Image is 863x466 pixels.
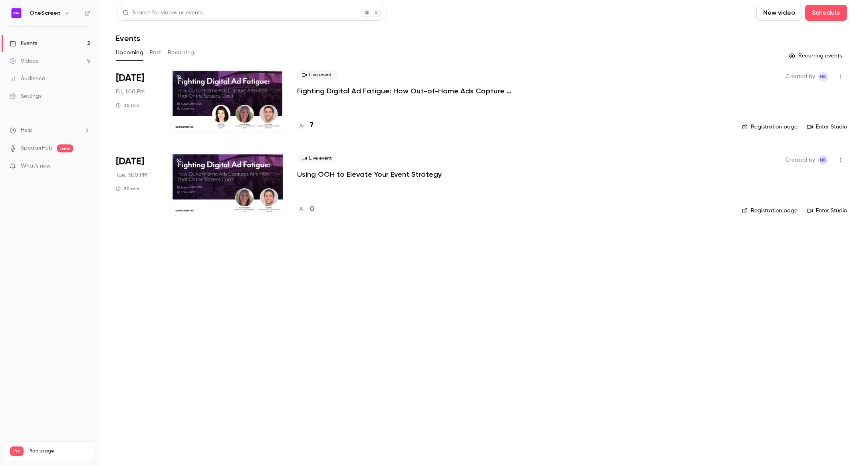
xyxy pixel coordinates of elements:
a: Registration page [742,207,798,215]
a: Registration page [742,123,798,131]
span: Live event [297,154,337,163]
h6: OneScreen [30,9,60,17]
button: New video [756,5,802,21]
a: Enter Studio [807,207,847,215]
a: SpeakerHub [21,144,52,152]
div: Settings [10,92,42,100]
a: 7 [297,120,313,131]
span: Live event [297,70,337,80]
li: help-dropdown-opener [10,126,90,134]
p: Videos [10,456,25,463]
span: NB [820,155,826,165]
span: Help [21,126,32,134]
div: Videos [10,57,38,65]
span: [DATE] [116,72,144,85]
span: 5 [78,457,81,462]
span: Created by [786,155,815,165]
span: new [57,144,73,152]
img: OneScreen [10,7,23,20]
div: 30 min [116,186,139,192]
div: Events [10,39,37,47]
button: Past [150,46,161,59]
span: Plan usage [28,448,90,454]
button: Schedule [805,5,847,21]
p: / 90 [78,456,90,463]
iframe: Noticeable Trigger [81,163,90,170]
a: Fighting Digital Ad Fatigue: How Out-of-Home Ads Capture Attention That Online Screens Can’t [297,86,537,96]
span: Created by [786,72,815,81]
h4: 0 [310,204,314,215]
div: 30 min [116,102,139,109]
span: What's new [21,162,51,170]
h1: Events [116,34,140,43]
div: Search for videos or events [123,9,202,17]
span: Nick Bennett [818,72,828,81]
span: Fri, 1:00 PM [116,88,145,96]
div: Aug 29 Fri, 1:00 PM (America/New York) [116,69,158,132]
span: [DATE] [116,155,144,168]
div: Sep 16 Tue, 1:00 PM (America/New York) [116,152,158,216]
div: Audience [10,75,45,83]
span: Nick Bennett [818,155,828,165]
button: Upcoming [116,46,143,59]
button: Recurring events [785,49,847,62]
a: Using OOH to Elevate Your Event Strategy [297,170,442,179]
span: Pro [10,446,24,456]
span: NB [820,72,826,81]
span: Tue, 1:00 PM [116,171,147,179]
button: Recurring [168,46,194,59]
h4: 7 [310,120,313,131]
a: Enter Studio [807,123,847,131]
a: 0 [297,204,314,215]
